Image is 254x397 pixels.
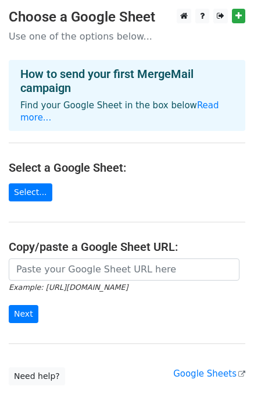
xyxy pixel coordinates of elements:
input: Paste your Google Sheet URL here [9,258,239,281]
a: Select... [9,183,52,201]
iframe: Chat Widget [196,341,254,397]
h4: How to send your first MergeMail campaign [20,67,234,95]
p: Find your Google Sheet in the box below [20,100,234,124]
input: Next [9,305,38,323]
h4: Copy/paste a Google Sheet URL: [9,240,245,254]
small: Example: [URL][DOMAIN_NAME] [9,283,128,292]
h4: Select a Google Sheet: [9,161,245,175]
a: Need help? [9,367,65,385]
a: Read more... [20,100,219,123]
a: Google Sheets [173,368,245,379]
h3: Choose a Google Sheet [9,9,245,26]
p: Use one of the options below... [9,30,245,42]
div: Widget de chat [196,341,254,397]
